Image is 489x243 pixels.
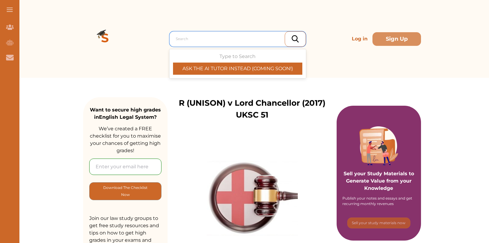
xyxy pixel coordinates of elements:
img: Purple card image [359,126,398,165]
button: Sign Up [372,32,421,46]
p: Sell your Study Materials to Generate Value from your Knowledge [343,153,415,192]
p: ASK THE AI TUTOR INSTEAD (COMING SOON!) [173,65,302,72]
button: [object Object] [89,182,161,200]
p: Log in [349,33,370,45]
img: Logo [83,17,127,61]
img: English-Legal-System-feature-300x245.jpg [207,161,298,235]
iframe: HelpCrunch [343,216,483,237]
p: Download The Checklist Now [102,184,149,198]
img: search_icon [292,35,299,43]
span: We’ve created a FREE checklist for you to maximise your chances of getting high grades! [90,126,161,153]
div: Type to Search [173,53,302,75]
input: Enter your email here [89,159,161,175]
p: R (UNISON) v Lord Chancellor (2017) UKSC 51 [168,97,337,121]
strong: Want to secure high grades in English Legal System ? [90,107,161,120]
div: Publish your notes and essays and get recurring monthly revenues [342,196,415,207]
